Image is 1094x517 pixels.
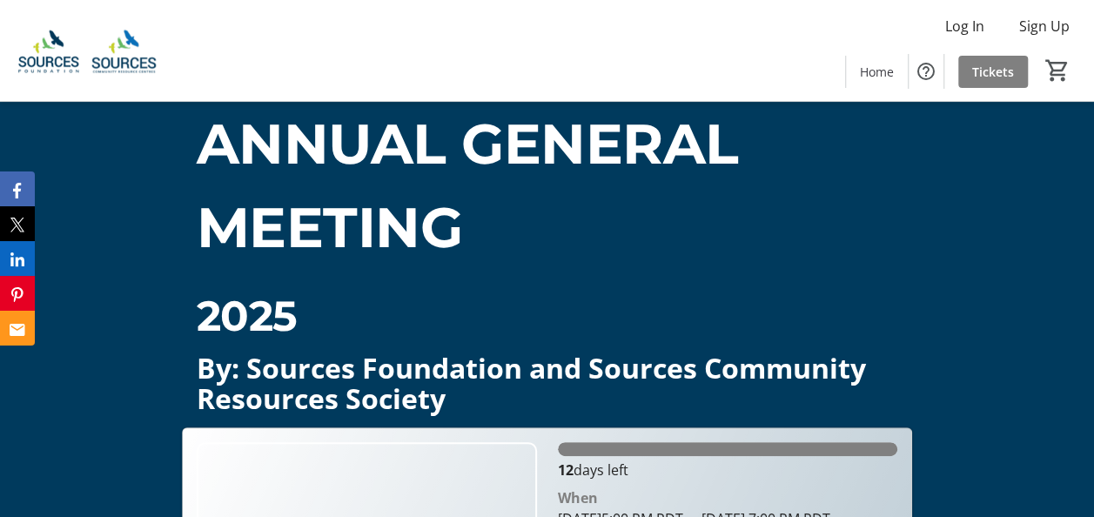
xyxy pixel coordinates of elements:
[558,460,574,480] span: 12
[931,12,998,40] button: Log In
[196,352,897,413] p: By: Sources Foundation and Sources Community Resources Society
[1019,16,1070,37] span: Sign Up
[909,54,943,89] button: Help
[196,291,297,341] span: 2025
[860,63,894,81] span: Home
[10,7,165,94] img: Sources Community Resources Society and Sources Foundation's Logo
[558,442,897,456] div: 100% of fundraising goal reached
[558,487,598,508] div: When
[1042,55,1073,86] button: Cart
[196,102,897,269] p: ANNUAL GENERAL MEETING
[558,460,897,480] p: days left
[972,63,1014,81] span: Tickets
[846,56,908,88] a: Home
[1005,12,1084,40] button: Sign Up
[958,56,1028,88] a: Tickets
[945,16,984,37] span: Log In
